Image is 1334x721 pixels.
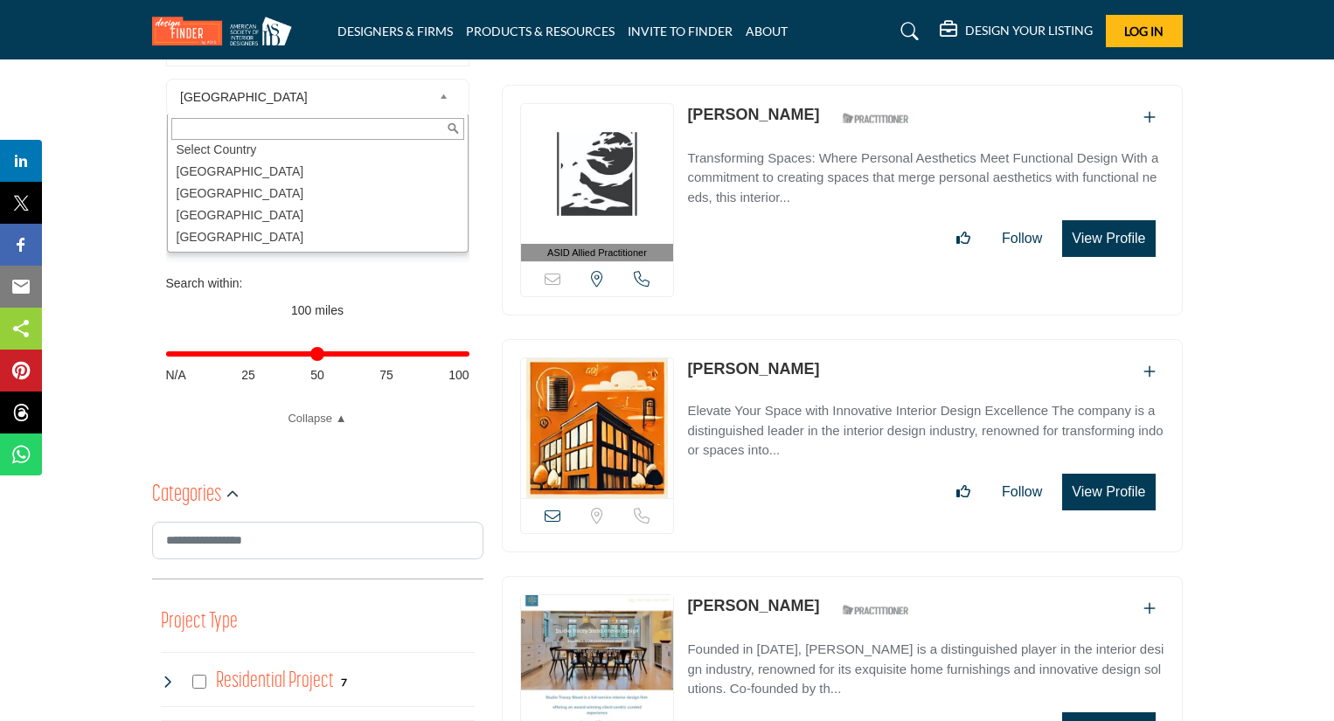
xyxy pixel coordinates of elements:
a: Add To List [1143,110,1156,125]
span: [GEOGRAPHIC_DATA] [180,87,432,107]
li: [GEOGRAPHIC_DATA] [171,226,464,248]
li: Select Country [171,139,464,161]
a: Collapse ▲ [166,410,469,427]
button: Follow [990,475,1053,510]
a: DESIGNERS & FIRMS [337,24,453,38]
span: N/A [166,366,186,385]
span: 25 [241,366,255,385]
a: [PERSON_NAME] [687,597,819,614]
img: Site Logo [152,17,301,45]
a: Elevate Your Space with Innovative Interior Design Excellence The company is a distinguished lead... [687,391,1164,461]
p: Founded in [DATE], [PERSON_NAME] is a distinguished player in the interior design industry, renow... [687,640,1164,699]
span: ASID Allied Practitioner [547,246,647,260]
a: INVITE TO FINDER [628,24,733,38]
li: [GEOGRAPHIC_DATA] [171,183,464,205]
span: 50 [310,366,324,385]
p: Elevate Your Space with Innovative Interior Design Excellence The company is a distinguished lead... [687,401,1164,461]
p: Transforming Spaces: Where Personal Aesthetics Meet Functional Design With a commitment to creati... [687,149,1164,208]
a: Add To List [1143,601,1156,616]
p: Tracey Heater [687,103,819,127]
button: Like listing [945,221,982,256]
img: Tracey Heater [521,104,674,244]
a: Transforming Spaces: Where Personal Aesthetics Meet Functional Design With a commitment to creati... [687,138,1164,208]
img: ASID Qualified Practitioners Badge Icon [836,599,914,620]
button: Log In [1106,15,1183,47]
button: View Profile [1062,474,1155,510]
a: [PERSON_NAME] [687,106,819,123]
input: Select Residential Project checkbox [192,675,206,689]
span: 100 miles [291,303,344,317]
li: [GEOGRAPHIC_DATA] [171,205,464,226]
span: 75 [379,366,393,385]
p: Tracey Garcia [687,357,819,381]
b: 7 [341,676,347,689]
div: DESIGN YOUR LISTING [940,21,1093,42]
div: 7 Results For Residential Project [341,674,347,690]
button: Follow [990,221,1053,256]
button: Like listing [945,475,982,510]
span: Log In [1124,24,1164,38]
img: Tracey Garcia [521,358,674,498]
a: Founded in [DATE], [PERSON_NAME] is a distinguished player in the interior design industry, renow... [687,629,1164,699]
a: Search [884,17,930,45]
span: 100 [448,366,469,385]
a: Add To List [1143,364,1156,379]
h4: Residential Project: Types of projects range from simple residential renovations to highly comple... [216,666,334,697]
p: Tracey Stead [687,594,819,618]
button: Project Type [161,606,238,639]
a: [PERSON_NAME] [687,360,819,378]
a: ASID Allied Practitioner [521,104,674,262]
a: ABOUT [746,24,788,38]
li: [GEOGRAPHIC_DATA] [171,161,464,183]
div: Search within: [166,274,469,293]
button: View Profile [1062,220,1155,257]
input: Search Text [171,118,464,140]
input: Search Category [152,522,483,559]
img: ASID Qualified Practitioners Badge Icon [836,107,914,129]
h2: Categories [152,480,221,511]
h5: DESIGN YOUR LISTING [965,23,1093,38]
a: PRODUCTS & RESOURCES [466,24,615,38]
